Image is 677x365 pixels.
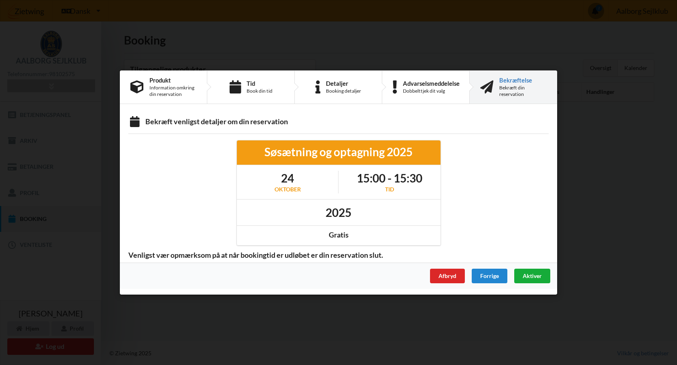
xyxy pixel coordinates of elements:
[499,77,547,83] div: Bekræftelse
[326,205,351,220] h1: 2025
[403,80,460,87] div: Advarselsmeddelelse
[523,272,542,279] span: Aktiver
[472,269,507,283] div: Forrige
[149,85,196,98] div: Information omkring din reservation
[275,185,301,193] div: oktober
[243,230,435,240] div: Gratis
[247,80,273,87] div: Tid
[499,85,547,98] div: Bekræft din reservation
[128,117,549,128] div: Bekræft venligst detaljer om din reservation
[430,269,465,283] div: Afbryd
[247,88,273,94] div: Book din tid
[357,171,422,185] h1: 15:00 - 15:30
[149,77,196,83] div: Produkt
[357,185,422,193] div: Tid
[123,250,389,260] span: Venligst vær opmærksom på at når bookingtid er udløbet er din reservation slut.
[275,171,301,185] h1: 24
[243,144,435,159] div: Søsætning og optagning 2025
[403,88,460,94] div: Dobbelttjek dit valg
[326,80,361,87] div: Detaljer
[326,88,361,94] div: Booking detaljer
